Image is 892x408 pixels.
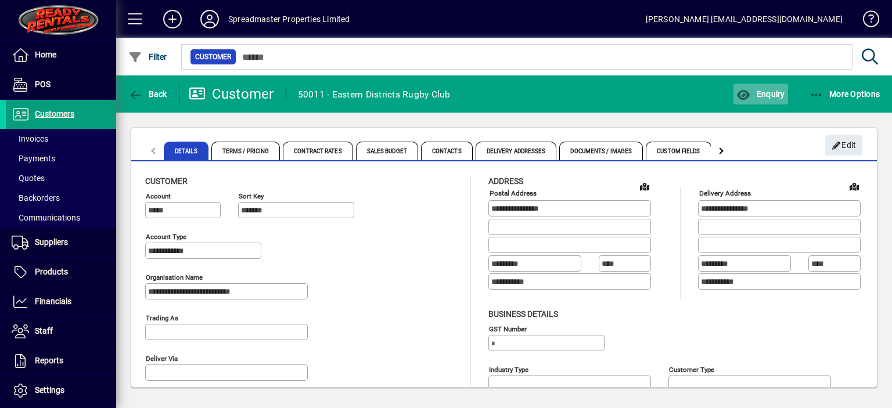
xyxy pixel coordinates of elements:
button: Back [125,84,170,104]
button: Filter [125,46,170,67]
span: Products [35,267,68,276]
a: Backorders [6,188,116,208]
span: Payments [12,154,55,163]
span: Communications [12,213,80,222]
span: Address [488,176,523,186]
div: Customer [189,85,274,103]
a: Reports [6,346,116,375]
span: Reports [35,356,63,365]
button: Add [154,9,191,30]
span: POS [35,80,51,89]
mat-label: Customer type [669,365,714,373]
span: Edit [832,136,857,155]
span: Contacts [421,142,473,160]
a: View on map [635,177,654,196]
span: Staff [35,326,53,335]
span: Suppliers [35,237,68,247]
span: Invoices [12,134,48,143]
a: Products [6,258,116,287]
span: Financials [35,297,71,306]
span: Backorders [12,193,60,203]
span: Settings [35,385,64,395]
a: Knowledge Base [854,2,877,40]
a: Quotes [6,168,116,188]
button: Edit [825,135,862,156]
span: Customer [145,176,188,186]
span: Customers [35,109,74,118]
div: 50011 - Eastern Districts Rugby Club [298,85,451,104]
span: Delivery Addresses [476,142,557,160]
span: More Options [810,89,880,99]
a: Home [6,41,116,70]
span: Documents / Images [559,142,643,160]
a: Invoices [6,129,116,149]
a: POS [6,70,116,99]
span: Back [128,89,167,99]
mat-label: GST Number [489,324,527,333]
a: Communications [6,208,116,228]
button: Profile [191,9,228,30]
span: Enquiry [736,89,785,99]
a: Staff [6,317,116,346]
mat-label: Industry type [489,365,528,373]
app-page-header-button: Back [116,84,180,104]
mat-label: Sort key [239,192,264,200]
span: Filter [128,52,167,62]
span: Terms / Pricing [211,142,280,160]
a: Settings [6,376,116,405]
a: Payments [6,149,116,168]
button: Enquiry [733,84,787,104]
span: Business details [488,309,558,319]
div: Spreadmaster Properties Limited [228,10,350,28]
mat-label: Trading as [146,314,178,322]
span: Customer [195,51,231,63]
span: Sales Budget [356,142,418,160]
a: Suppliers [6,228,116,257]
mat-label: Organisation name [146,273,203,281]
div: [PERSON_NAME] [EMAIL_ADDRESS][DOMAIN_NAME] [646,10,843,28]
span: Custom Fields [646,142,711,160]
mat-label: Account [146,192,171,200]
mat-label: Account Type [146,233,186,241]
span: Details [164,142,208,160]
span: Home [35,50,56,59]
span: Quotes [12,174,45,183]
button: More Options [807,84,883,104]
mat-label: Deliver via [146,355,178,363]
span: Contract Rates [283,142,353,160]
a: Financials [6,287,116,316]
a: View on map [845,177,864,196]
